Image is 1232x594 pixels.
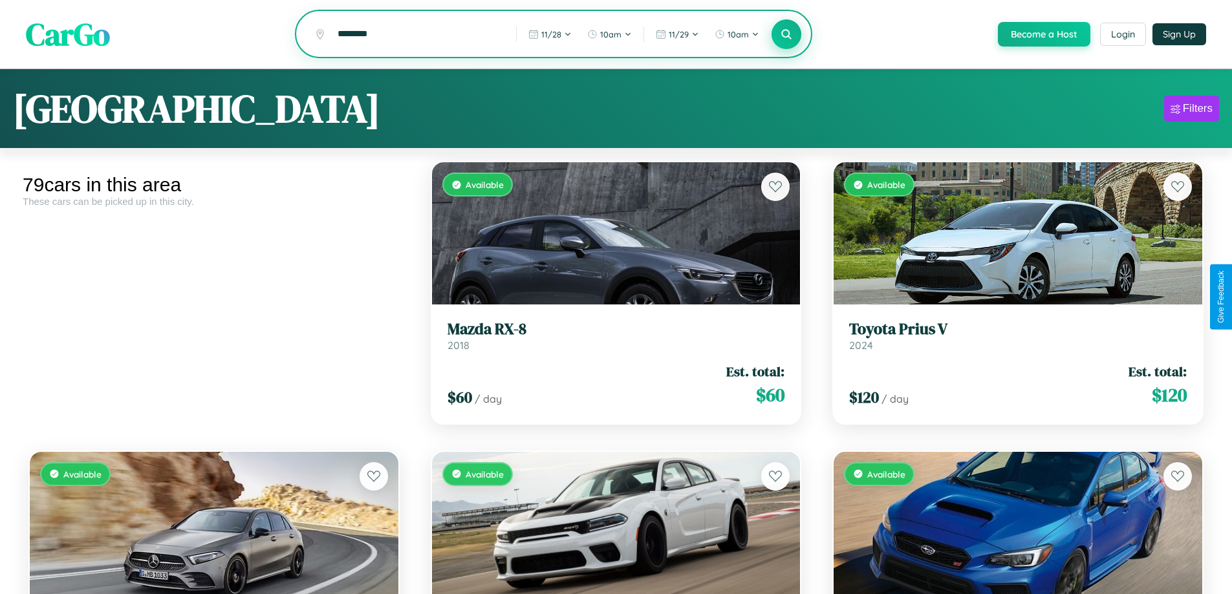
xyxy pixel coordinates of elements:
[600,29,621,39] span: 10am
[448,320,785,352] a: Mazda RX-82018
[881,392,909,405] span: / day
[26,13,110,56] span: CarGo
[849,320,1187,339] h3: Toyota Prius V
[23,196,405,207] div: These cars can be picked up in this city.
[849,320,1187,352] a: Toyota Prius V2024
[1216,271,1226,323] div: Give Feedback
[448,387,472,408] span: $ 60
[669,29,689,39] span: 11 / 29
[849,387,879,408] span: $ 120
[581,24,638,45] button: 10am
[541,29,561,39] span: 11 / 28
[708,24,766,45] button: 10am
[728,29,749,39] span: 10am
[1152,23,1206,45] button: Sign Up
[448,339,470,352] span: 2018
[1152,382,1187,408] span: $ 120
[756,382,784,408] span: $ 60
[849,339,873,352] span: 2024
[475,392,502,405] span: / day
[1129,362,1187,381] span: Est. total:
[522,24,578,45] button: 11/28
[466,469,504,480] span: Available
[1100,23,1146,46] button: Login
[649,24,706,45] button: 11/29
[448,320,785,339] h3: Mazda RX-8
[1164,96,1219,122] button: Filters
[1183,102,1213,115] div: Filters
[726,362,784,381] span: Est. total:
[867,469,905,480] span: Available
[63,469,102,480] span: Available
[998,22,1090,47] button: Become a Host
[13,82,380,135] h1: [GEOGRAPHIC_DATA]
[867,179,905,190] span: Available
[466,179,504,190] span: Available
[23,174,405,196] div: 79 cars in this area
